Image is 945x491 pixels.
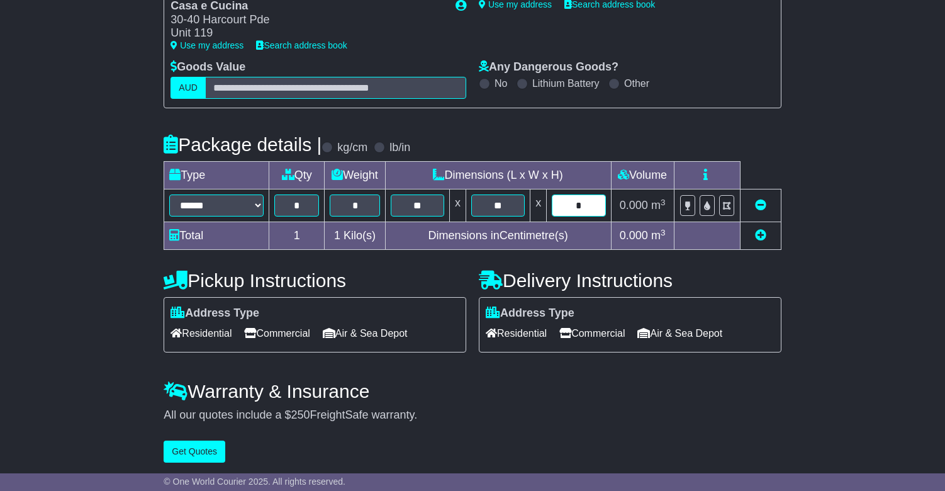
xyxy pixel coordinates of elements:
span: Air & Sea Depot [323,324,408,343]
label: No [495,77,507,89]
label: kg/cm [337,141,367,155]
td: Type [164,162,269,189]
button: Get Quotes [164,441,225,463]
a: Use my address [171,40,243,50]
a: Add new item [755,229,766,242]
div: Unit 119 [171,26,443,40]
span: m [651,199,666,212]
label: Address Type [486,307,574,320]
td: Dimensions in Centimetre(s) [385,222,611,250]
span: 1 [334,229,340,242]
span: Air & Sea Depot [637,324,722,343]
td: 1 [269,222,325,250]
label: Any Dangerous Goods? [479,60,618,74]
sup: 3 [661,198,666,207]
td: Dimensions (L x W x H) [385,162,611,189]
label: Address Type [171,307,259,320]
span: 0.000 [620,229,648,242]
td: Total [164,222,269,250]
h4: Package details | [164,134,322,155]
td: x [449,189,466,222]
h4: Warranty & Insurance [164,381,781,402]
a: Remove this item [755,199,766,212]
td: x [530,189,547,222]
label: Lithium Battery [532,77,600,89]
span: Residential [171,324,232,343]
div: All our quotes include a $ FreightSafe warranty. [164,409,781,422]
span: m [651,229,666,242]
td: Qty [269,162,325,189]
label: lb/in [389,141,410,155]
div: 30-40 Harcourt Pde [171,13,443,27]
td: Volume [611,162,674,189]
label: Other [624,77,649,89]
h4: Pickup Instructions [164,270,466,291]
span: © One World Courier 2025. All rights reserved. [164,477,345,487]
sup: 3 [661,228,666,237]
label: Goods Value [171,60,245,74]
label: AUD [171,77,206,99]
h4: Delivery Instructions [479,270,781,291]
span: 0.000 [620,199,648,212]
span: Commercial [559,324,625,343]
span: 250 [291,409,310,421]
span: Commercial [244,324,310,343]
td: Weight [325,162,385,189]
td: Kilo(s) [325,222,385,250]
span: Residential [486,324,547,343]
a: Search address book [256,40,347,50]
